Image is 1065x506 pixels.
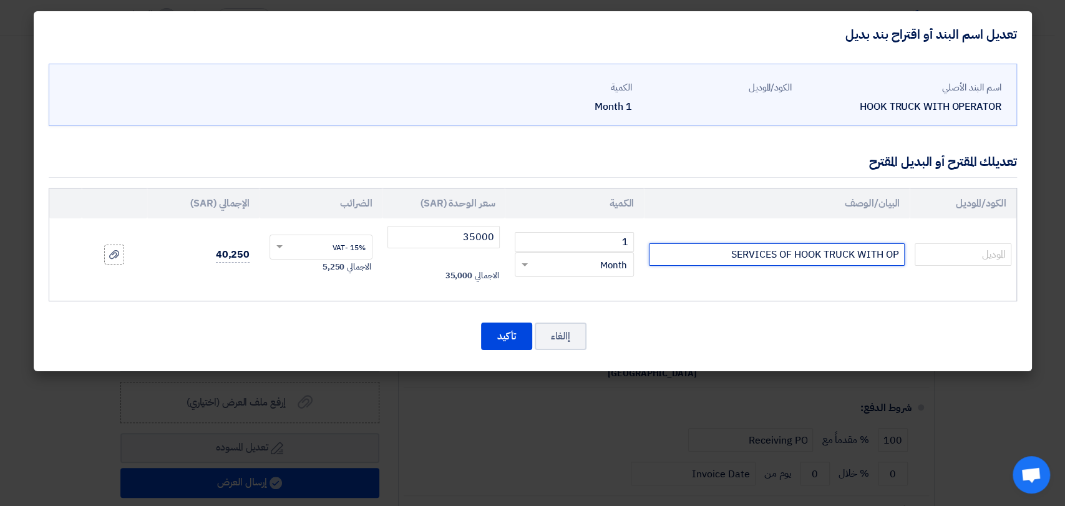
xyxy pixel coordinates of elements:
[505,188,644,218] th: الكمية
[515,232,634,252] input: RFQ_STEP1.ITEMS.2.AMOUNT_TITLE
[1013,456,1050,494] div: Open chat
[387,226,500,248] input: أدخل سعر الوحدة
[845,26,1017,42] h4: تعديل اسم البند أو اقتراح بند بديل
[600,258,627,273] span: Month
[910,188,1016,218] th: الكود/الموديل
[482,80,632,95] div: الكمية
[347,261,371,273] span: الاجمالي
[535,323,586,350] button: إالغاء
[260,188,382,218] th: الضرائب
[482,99,632,114] div: 1 Month
[382,188,505,218] th: سعر الوحدة (SAR)
[915,243,1011,266] input: الموديل
[642,80,792,95] div: الكود/الموديل
[147,188,260,218] th: الإجمالي (SAR)
[644,188,910,218] th: البيان/الوصف
[868,152,1016,171] div: تعديلك المقترح أو البديل المقترح
[802,80,1001,95] div: اسم البند الأصلي
[475,270,498,282] span: الاجمالي
[216,247,250,263] span: 40,250
[445,270,472,282] span: 35,000
[270,235,372,260] ng-select: VAT
[802,99,1001,114] div: HOOK TRUCK WITH OPERATOR
[481,323,532,350] button: تأكيد
[323,261,345,273] span: 5,250
[649,243,905,266] input: Add Item Description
